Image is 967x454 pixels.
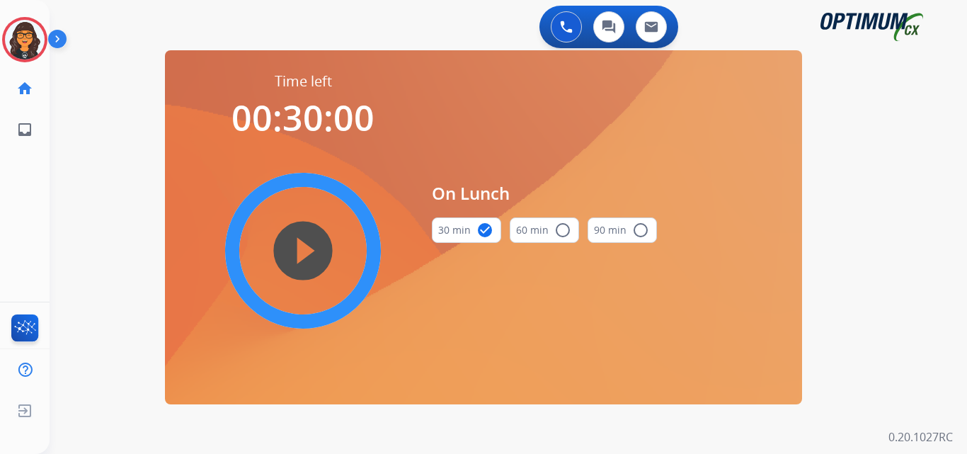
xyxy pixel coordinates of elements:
span: On Lunch [432,181,657,206]
mat-icon: play_circle_filled [294,242,311,259]
button: 30 min [432,217,501,243]
button: 60 min [510,217,579,243]
span: Time left [275,72,332,91]
mat-icon: radio_button_unchecked [554,222,571,239]
mat-icon: radio_button_unchecked [632,222,649,239]
p: 0.20.1027RC [888,429,953,446]
span: 00:30:00 [231,93,374,142]
mat-icon: inbox [16,121,33,138]
mat-icon: check_circle [476,222,493,239]
img: avatar [5,20,45,59]
button: 90 min [588,217,657,243]
mat-icon: home [16,80,33,97]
